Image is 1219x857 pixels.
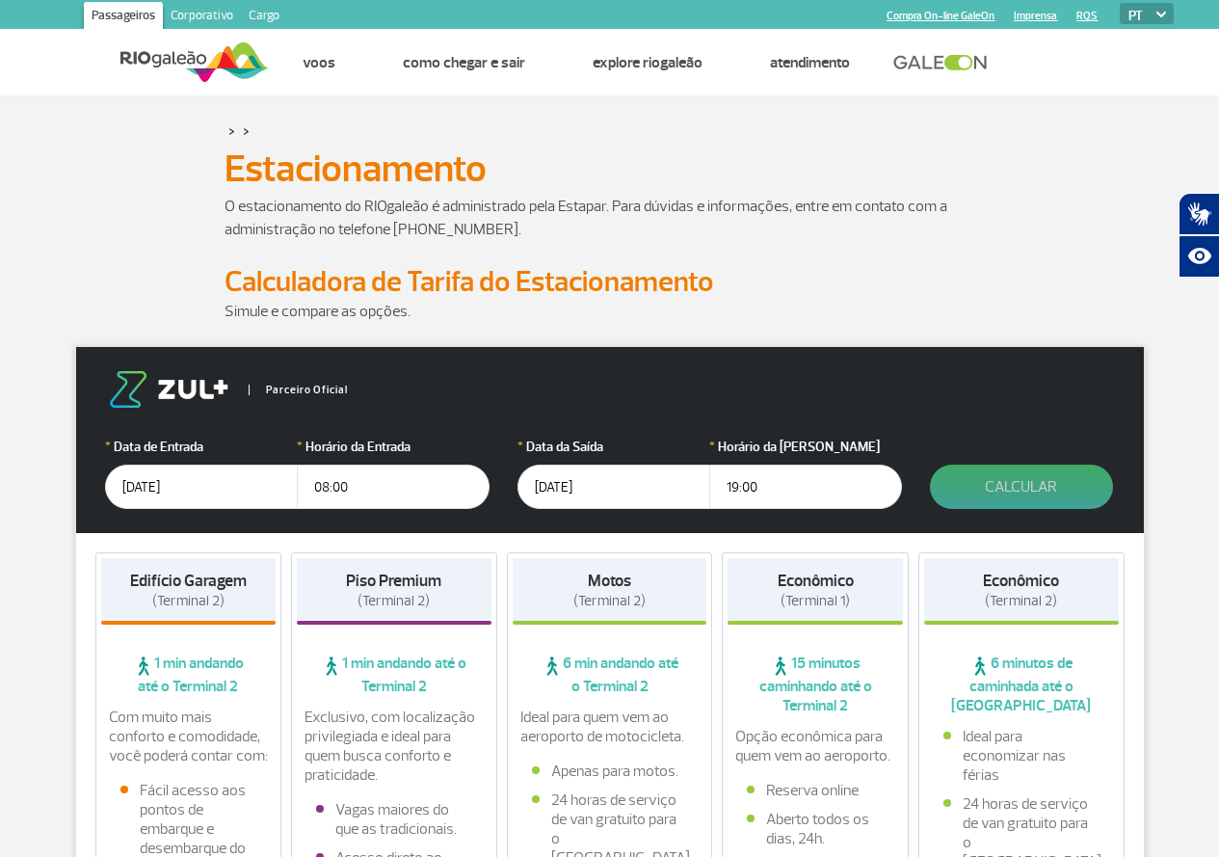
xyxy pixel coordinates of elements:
[573,592,646,610] span: (Terminal 2)
[1179,193,1219,235] button: Abrir tradutor de língua de sinais.
[228,120,235,142] a: >
[735,727,895,765] p: Opção econômica para quem vem ao aeroporto.
[532,762,688,781] li: Apenas para motos.
[241,2,287,33] a: Cargo
[297,437,490,457] label: Horário da Entrada
[249,385,348,395] span: Parceiro Oficial
[297,654,491,696] span: 1 min andando até o Terminal 2
[163,2,241,33] a: Corporativo
[105,437,298,457] label: Data de Entrada
[152,592,225,610] span: (Terminal 2)
[225,264,995,300] h2: Calculadora de Tarifa do Estacionamento
[225,300,995,323] p: Simule e compare as opções.
[403,53,525,72] a: Como chegar e sair
[747,781,884,800] li: Reserva online
[924,654,1119,715] span: 6 minutos de caminhada até o [GEOGRAPHIC_DATA]
[985,592,1057,610] span: (Terminal 2)
[358,592,430,610] span: (Terminal 2)
[778,571,854,591] strong: Econômico
[1179,235,1219,278] button: Abrir recursos assistivos.
[770,53,850,72] a: Atendimento
[930,465,1113,509] button: Calcular
[943,727,1100,785] li: Ideal para economizar nas férias
[747,810,884,848] li: Aberto todos os dias, 24h.
[517,437,710,457] label: Data da Saída
[588,571,631,591] strong: Motos
[520,708,700,746] p: Ideal para quem vem ao aeroporto de motocicleta.
[517,465,710,509] input: dd/mm/aaaa
[1076,10,1098,22] a: RQS
[109,708,269,765] p: Com muito mais conforto e comodidade, você poderá contar com:
[297,465,490,509] input: hh:mm
[887,10,994,22] a: Compra On-line GaleOn
[593,53,702,72] a: Explore RIOgaleão
[728,654,903,715] span: 15 minutos caminhando até o Terminal 2
[1014,10,1057,22] a: Imprensa
[305,708,484,785] p: Exclusivo, com localização privilegiada e ideal para quem busca conforto e praticidade.
[346,571,441,591] strong: Piso Premium
[303,53,335,72] a: Voos
[84,2,163,33] a: Passageiros
[243,120,250,142] a: >
[130,571,247,591] strong: Edifício Garagem
[513,654,707,696] span: 6 min andando até o Terminal 2
[709,437,902,457] label: Horário da [PERSON_NAME]
[101,654,277,696] span: 1 min andando até o Terminal 2
[225,152,995,185] h1: Estacionamento
[709,465,902,509] input: hh:mm
[983,571,1059,591] strong: Econômico
[781,592,850,610] span: (Terminal 1)
[225,195,995,241] p: O estacionamento do RIOgaleão é administrado pela Estapar. Para dúvidas e informações, entre em c...
[105,371,232,408] img: logo-zul.png
[1179,193,1219,278] div: Plugin de acessibilidade da Hand Talk.
[316,800,472,839] li: Vagas maiores do que as tradicionais.
[105,465,298,509] input: dd/mm/aaaa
